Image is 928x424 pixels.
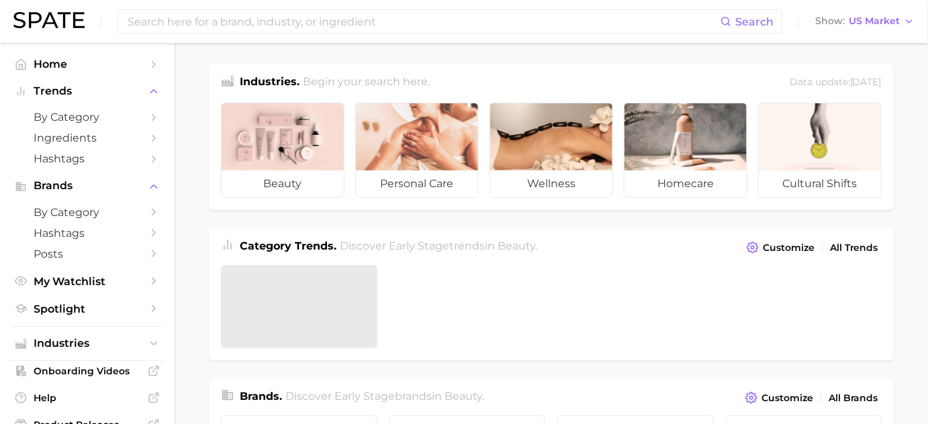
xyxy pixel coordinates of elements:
[13,12,85,28] img: SPATE
[34,131,141,144] span: Ingredients
[34,206,141,219] span: by Category
[815,17,845,25] span: Show
[240,240,336,252] span: Category Trends .
[34,392,141,404] span: Help
[743,238,818,257] button: Customize
[761,392,813,404] span: Customize
[355,103,479,198] a: personal care
[11,202,164,223] a: by Category
[759,170,881,197] span: cultural shifts
[240,74,299,92] h1: Industries.
[812,13,918,30] button: ShowUS Market
[498,240,536,252] span: beauty
[356,170,478,197] span: personal care
[34,85,141,97] span: Trends
[11,333,164,354] button: Industries
[11,388,164,408] a: Help
[11,54,164,74] a: Home
[222,170,344,197] span: beauty
[34,365,141,377] span: Onboarding Videos
[34,227,141,240] span: Hashtags
[34,152,141,165] span: Hashtags
[240,390,282,403] span: Brands .
[11,81,164,101] button: Trends
[763,242,815,254] span: Customize
[11,107,164,127] a: by Category
[34,248,141,260] span: Posts
[34,275,141,288] span: My Watchlist
[445,390,483,403] span: beauty
[11,271,164,292] a: My Watchlist
[34,303,141,315] span: Spotlight
[827,239,882,257] a: All Trends
[126,10,721,33] input: Search here for a brand, industry, or ingredient
[304,74,430,92] h2: Begin your search here.
[490,103,613,198] a: wellness
[490,170,612,197] span: wellness
[624,103,747,198] a: homecare
[624,170,747,197] span: homecare
[825,389,882,407] a: All Brands
[742,388,817,407] button: Customize
[11,127,164,148] a: Ingredients
[340,240,538,252] span: Discover Early Stage trends in .
[34,111,141,123] span: by Category
[34,337,141,350] span: Industries
[735,15,774,28] span: Search
[11,223,164,244] a: Hashtags
[830,242,878,254] span: All Trends
[11,244,164,264] a: Posts
[221,103,344,198] a: beauty
[849,17,900,25] span: US Market
[790,74,882,92] div: Data update: [DATE]
[829,392,878,404] span: All Brands
[286,390,485,403] span: Discover Early Stage brands in .
[34,58,141,70] span: Home
[11,148,164,169] a: Hashtags
[758,103,882,198] a: cultural shifts
[11,361,164,381] a: Onboarding Videos
[11,299,164,319] a: Spotlight
[11,176,164,196] button: Brands
[34,180,141,192] span: Brands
